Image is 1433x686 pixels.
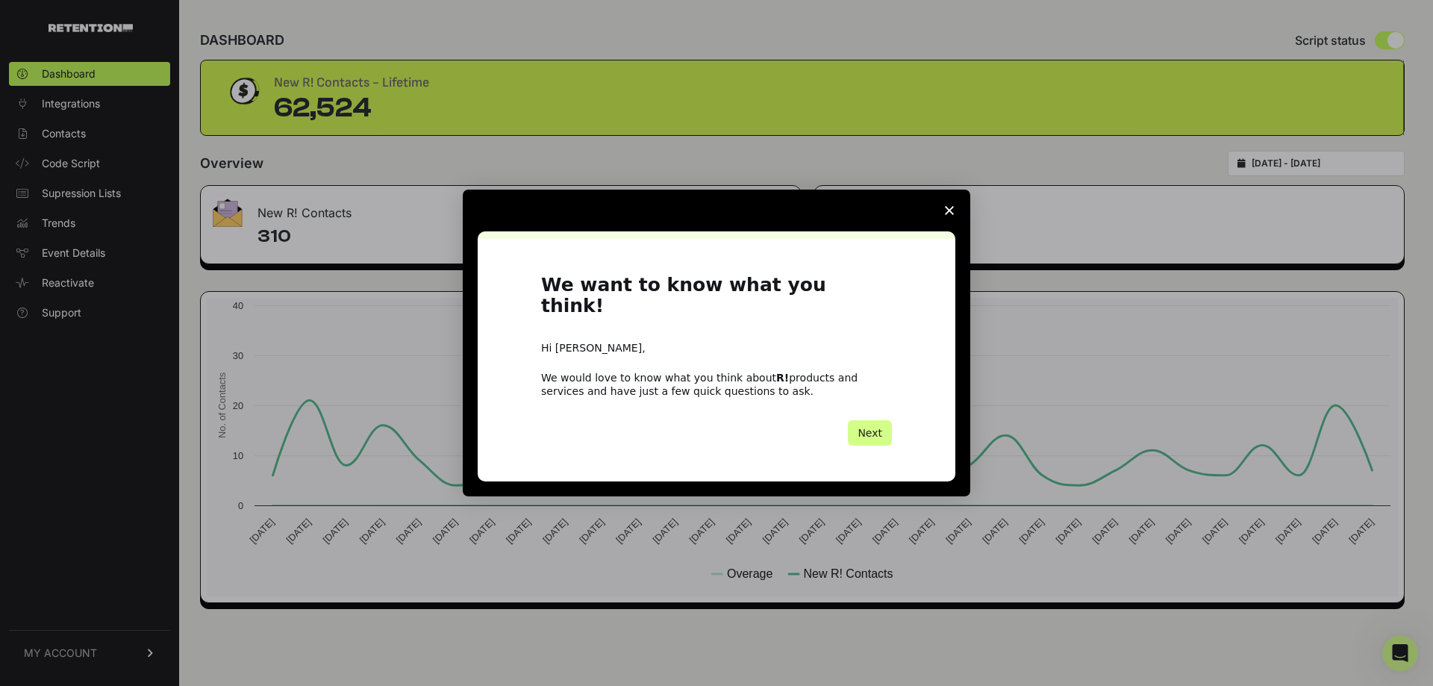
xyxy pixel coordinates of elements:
[928,190,970,231] span: Close survey
[541,371,892,398] div: We would love to know what you think about products and services and have just a few quick questi...
[541,275,892,326] h1: We want to know what you think!
[848,420,892,446] button: Next
[776,372,789,384] b: R!
[541,341,892,356] div: Hi [PERSON_NAME],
